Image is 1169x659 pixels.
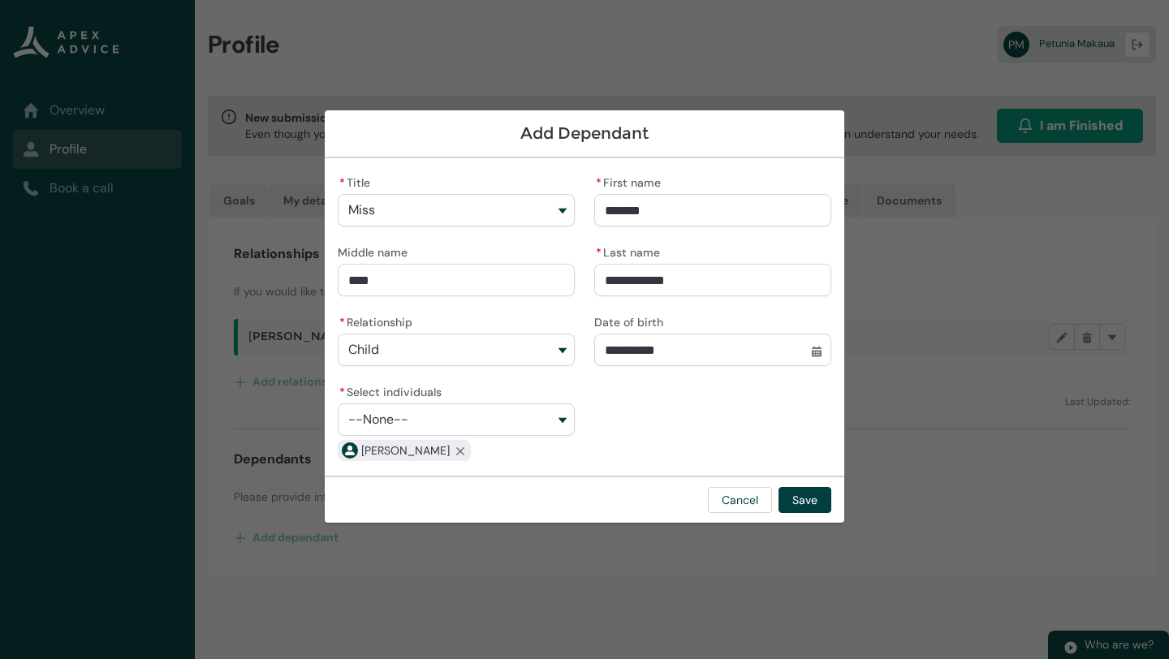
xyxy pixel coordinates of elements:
abbr: required [339,175,345,190]
button: Select individuals [338,403,575,436]
label: Select individuals [338,381,448,400]
label: Title [338,171,377,191]
span: Miss [348,203,375,218]
span: Child [348,342,379,357]
label: Middle name [338,241,414,261]
button: Title [338,194,575,226]
label: Relationship [338,311,419,330]
abbr: required [596,245,602,260]
span: --None-- [348,412,408,427]
button: Relationship [338,334,575,366]
span: Petunia Makaua [361,442,450,459]
abbr: required [339,315,345,329]
label: First name [594,171,667,191]
abbr: required [339,385,345,399]
button: Remove Petunia Makaua [450,440,471,461]
label: Date of birth [594,311,670,330]
h1: Add Dependant [338,123,831,144]
label: Last name [594,241,666,261]
button: Cancel [708,487,772,513]
abbr: required [596,175,602,190]
button: Save [779,487,831,513]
